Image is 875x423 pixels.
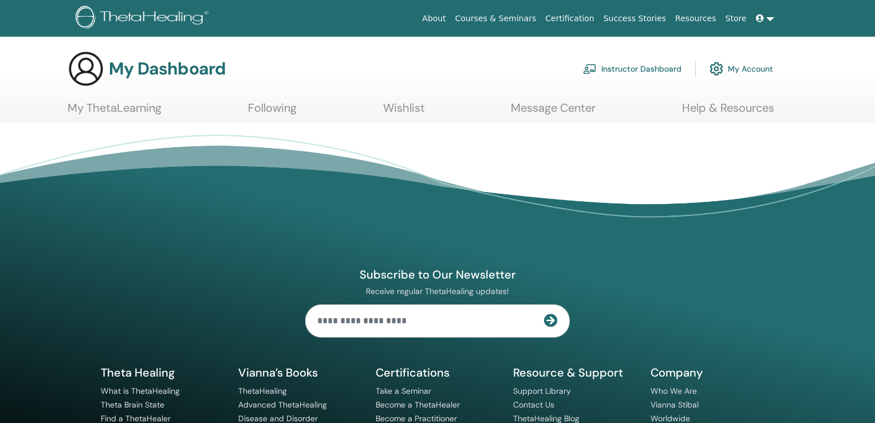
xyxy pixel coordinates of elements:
a: Who We Are [651,386,697,396]
a: Message Center [511,101,596,123]
a: Success Stories [599,8,671,29]
a: Vianna Stibal [651,399,699,410]
img: logo.png [76,6,212,32]
a: Contact Us [513,399,554,410]
a: Theta Brain State [101,399,164,410]
a: About [417,8,450,29]
a: Take a Seminar [376,386,431,396]
h5: Resource & Support [513,365,637,380]
h4: Subscribe to Our Newsletter [305,267,570,282]
a: Resources [671,8,721,29]
a: Help & Resources [682,101,774,123]
h5: Theta Healing [101,365,224,380]
a: My ThetaLearning [68,101,161,123]
img: cog.svg [710,59,723,79]
img: chalkboard-teacher.svg [583,64,597,74]
h3: My Dashboard [109,58,226,79]
h5: Certifications [376,365,499,380]
a: What is ThetaHealing [101,386,180,396]
a: Certification [541,8,598,29]
a: My Account [710,56,773,81]
a: Wishlist [383,101,425,123]
a: Courses & Seminars [451,8,541,29]
a: Become a ThetaHealer [376,399,460,410]
p: Receive regular ThetaHealing updates! [305,286,570,296]
a: Following [248,101,297,123]
img: generic-user-icon.jpg [68,50,104,87]
a: Instructor Dashboard [583,56,681,81]
a: Advanced ThetaHealing [238,399,327,410]
a: ThetaHealing [238,386,287,396]
a: Support Library [513,386,571,396]
a: Store [721,8,751,29]
h5: Vianna’s Books [238,365,362,380]
h5: Company [651,365,774,380]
